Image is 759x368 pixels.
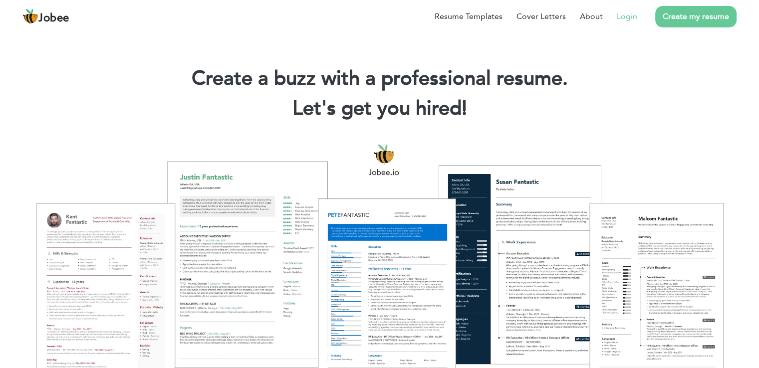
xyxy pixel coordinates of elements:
a: Login [617,10,637,22]
span: | [462,95,467,122]
a: Jobee [22,8,69,24]
a: About [580,10,603,22]
a: Create my resume [655,6,737,27]
img: jobee.io [22,8,38,24]
a: Resume Templates [435,10,503,22]
span: Jobee [38,13,69,24]
span: get you hired! [341,95,467,122]
h2: Let's [15,96,744,122]
a: Cover Letters [516,10,566,22]
h1: Create a buzz with a professional resume. [15,66,744,92]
